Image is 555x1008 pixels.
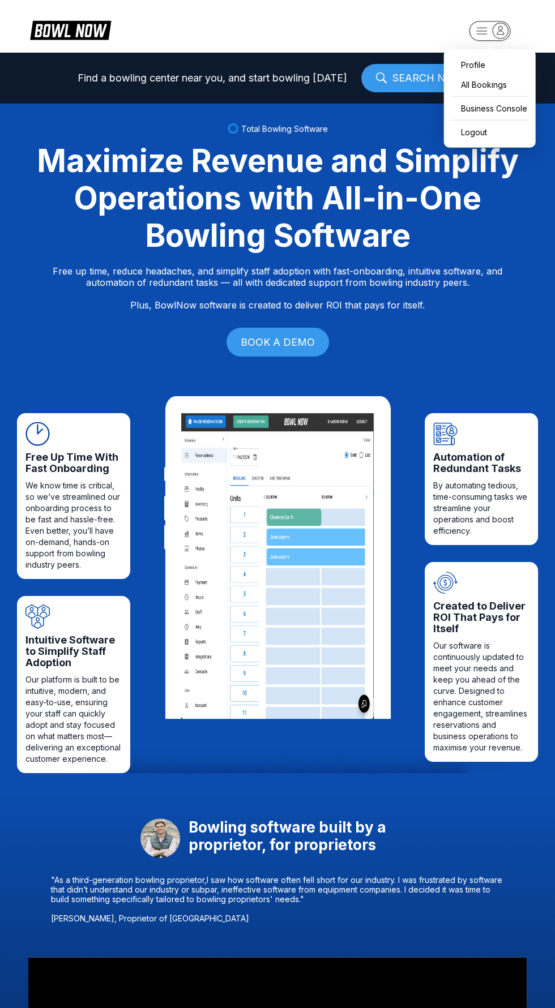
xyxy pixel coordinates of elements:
a: All Bookings [450,75,530,95]
p: Free up time, reduce headaches, and simplify staff adoption with fast-onboarding, intuitive softw... [53,265,502,311]
img: daniel-mowery [140,818,180,858]
a: SEARCH NOW [361,64,477,92]
span: By automating tedious, time-consuming tasks we streamline your operations and boost efficiency. [433,480,530,537]
span: Free Up Time With Fast Onboarding [25,452,122,474]
span: Our software is continuously updated to meet your needs and keep you ahead of the curve. Designed... [433,640,530,753]
span: Bowling software built by a proprietor, for proprietors [189,818,415,858]
a: BOOK A DEMO [227,328,329,357]
a: Business Console [450,98,530,118]
span: We know time is critical, so we’ve streamlined our onboarding process to be fast and hassle-free.... [25,480,122,571]
span: Created to Deliver ROI That Pays for Itself [433,600,530,634]
img: gif_ipad_frame.png [164,396,391,719]
span: Automation of Redundant Tasks [433,452,530,474]
p: "As a third-generation bowling proprietor,I saw how software often fell short for our industry. I... [51,875,504,923]
button: Logout [450,122,530,142]
a: Profile [450,55,530,75]
span: Total Bowling Software [241,124,328,134]
span: Intuitive Software to Simplify Staff Adoption [25,634,122,668]
div: Maximize Revenue and Simplify Operations with All-in-One Bowling Software [23,142,532,254]
img: section_two_faint_footer.png [51,742,504,773]
span: Find a bowling center near you, and start bowling [DATE] [78,72,347,84]
img: cimg.png [181,413,374,719]
span: Our platform is built to be intuitive, modern, and easy-to-use, ensuring your staff can quickly a... [25,674,122,765]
